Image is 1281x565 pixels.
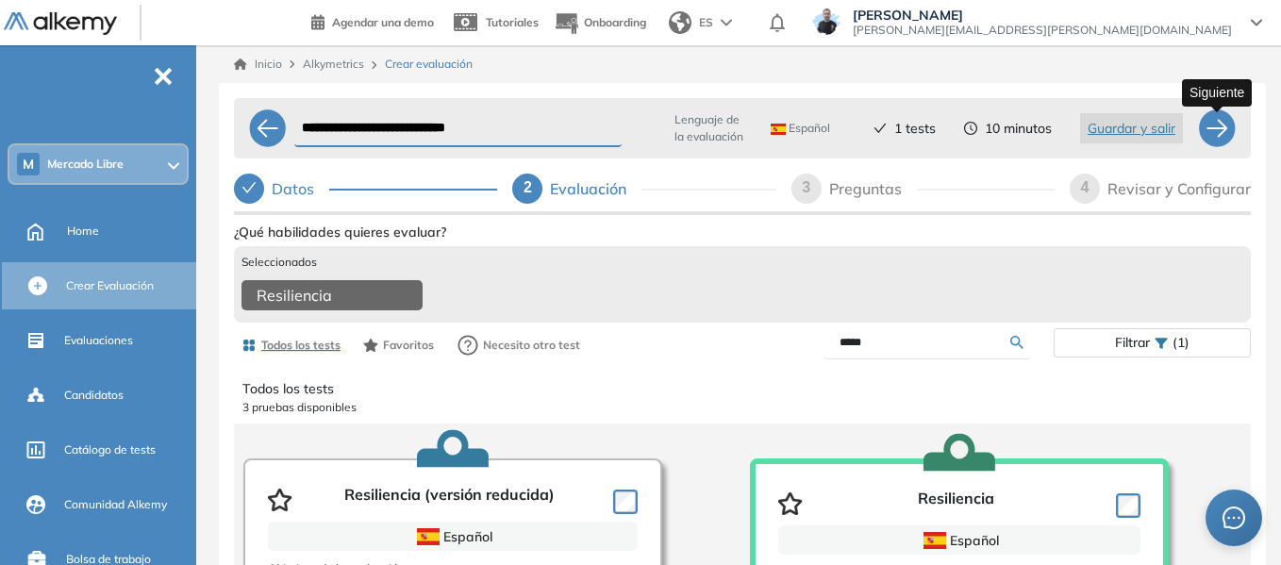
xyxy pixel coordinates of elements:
[47,157,124,172] span: Mercado Libre
[873,122,887,135] span: check
[721,19,732,26] img: arrow
[234,223,446,242] span: ¿Qué habilidades quieres evaluar?
[923,532,946,549] img: ESP
[844,530,1074,551] div: Español
[1088,118,1175,139] span: Guardar y salir
[311,9,434,32] a: Agendar una demo
[241,254,317,271] span: Seleccionados
[964,122,977,135] span: clock-circle
[272,174,329,204] div: Datos
[23,157,34,172] span: M
[1081,179,1090,195] span: 4
[1189,83,1244,103] p: Siguiente
[512,174,775,204] div: 2Evaluación
[771,121,830,136] span: Español
[483,337,580,354] span: Necesito otro test
[853,23,1232,38] span: [PERSON_NAME][EMAIL_ADDRESS][PERSON_NAME][DOMAIN_NAME]
[674,111,744,145] span: Lenguaje de la evaluación
[486,15,539,29] span: Tutoriales
[985,119,1052,139] span: 10 minutos
[791,174,1055,204] div: 3Preguntas
[894,119,936,139] span: 1 tests
[802,179,810,195] span: 3
[385,56,473,73] span: Crear evaluación
[4,12,117,36] img: Logo
[332,15,434,29] span: Agendar una demo
[64,496,167,513] span: Comunidad Alkemy
[356,329,441,361] button: Favoritos
[67,223,99,240] span: Home
[234,329,348,361] button: Todos los tests
[554,3,646,43] button: Onboarding
[64,441,156,458] span: Catálogo de tests
[241,180,257,195] span: check
[524,179,532,195] span: 2
[417,528,440,545] img: ESP
[64,332,133,349] span: Evaluaciones
[1115,329,1150,357] span: Filtrar
[303,57,364,71] span: Alkymetrics
[257,284,332,307] span: Resiliencia
[829,174,917,204] div: Preguntas
[64,387,124,404] span: Candidatos
[771,124,786,135] img: ESP
[344,486,555,514] p: Resiliencia (versión reducida)
[234,174,497,204] div: Datos
[1223,507,1245,529] span: message
[234,56,282,73] a: Inicio
[550,174,641,204] div: Evaluación
[1107,174,1251,204] div: Revisar y Configurar
[853,8,1232,23] span: [PERSON_NAME]
[669,11,691,34] img: world
[242,379,1242,399] p: Todos los tests
[1080,113,1183,143] button: Guardar y salir
[449,326,589,364] button: Necesito otro test
[261,337,341,354] span: Todos los tests
[1173,329,1189,357] span: (1)
[699,14,713,31] span: ES
[1070,174,1251,204] div: 4Revisar y Configurar
[66,277,154,294] span: Crear Evaluación
[584,15,646,29] span: Onboarding
[242,399,1242,416] p: 3 pruebas disponibles
[335,526,571,547] div: Español
[918,490,994,518] p: Resiliencia
[383,337,434,354] span: Favoritos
